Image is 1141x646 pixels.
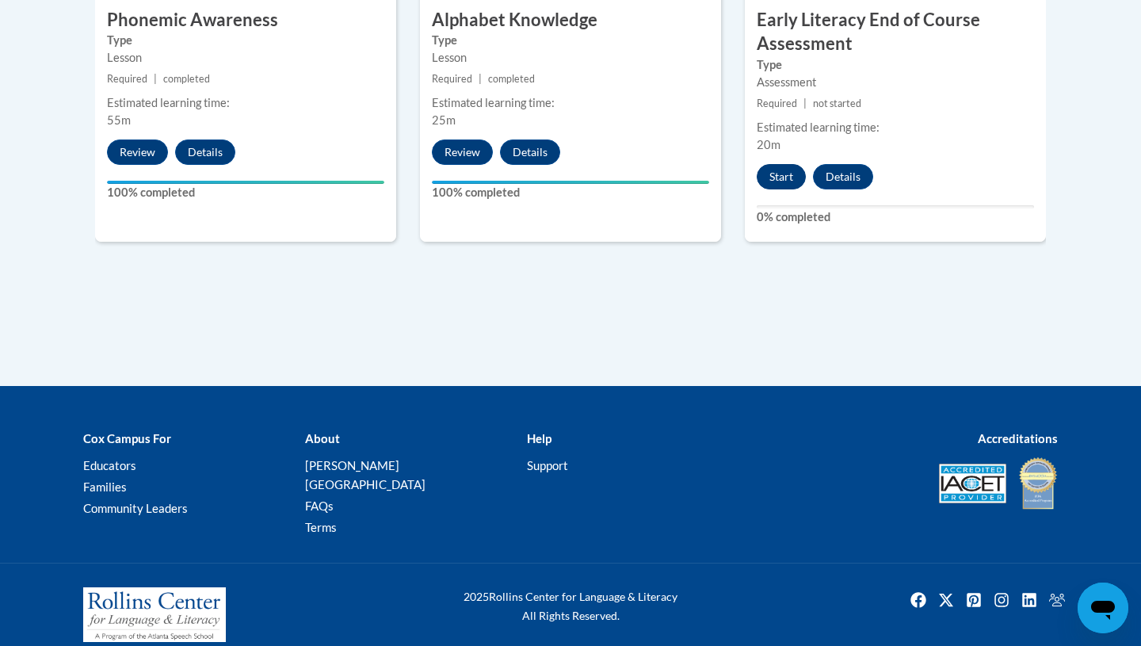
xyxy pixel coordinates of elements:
label: 0% completed [757,208,1034,226]
div: Estimated learning time: [757,119,1034,136]
span: 55m [107,113,131,127]
div: Estimated learning time: [107,94,384,112]
label: Type [107,32,384,49]
b: Cox Campus For [83,431,171,445]
span: not started [813,97,861,109]
span: 2025 [464,590,489,603]
a: Facebook [906,587,931,613]
label: 100% completed [432,184,709,201]
img: Pinterest icon [961,587,986,613]
div: Rollins Center for Language & Literacy All Rights Reserved. [404,587,737,625]
a: Twitter [933,587,959,613]
a: Terms [305,520,337,534]
div: Lesson [107,49,384,67]
span: Required [107,73,147,85]
a: Linkedin [1017,587,1042,613]
img: Facebook icon [906,587,931,613]
div: Your progress [432,181,709,184]
a: Community Leaders [83,501,188,515]
h3: Alphabet Knowledge [420,8,721,32]
img: Rollins Center for Language & Literacy - A Program of the Atlanta Speech School [83,587,226,643]
span: completed [163,73,210,85]
img: Accredited IACET® Provider [939,464,1006,503]
span: | [803,97,807,109]
img: Twitter icon [933,587,959,613]
a: FAQs [305,499,334,513]
img: Facebook group icon [1044,587,1070,613]
button: Details [500,140,560,165]
a: Instagram [989,587,1014,613]
span: Required [432,73,472,85]
span: 20m [757,138,780,151]
button: Details [175,140,235,165]
a: Pinterest [961,587,986,613]
img: IDA® Accredited [1018,456,1058,511]
a: [PERSON_NAME][GEOGRAPHIC_DATA] [305,458,425,491]
img: Instagram icon [989,587,1014,613]
span: completed [488,73,535,85]
b: Accreditations [978,431,1058,445]
a: Facebook Group [1044,587,1070,613]
h3: Early Literacy End of Course Assessment [745,8,1046,57]
span: | [154,73,157,85]
button: Review [107,140,168,165]
iframe: Button to launch messaging window [1078,583,1128,633]
span: | [479,73,482,85]
b: Help [527,431,551,445]
label: Type [757,56,1034,74]
label: 100% completed [107,184,384,201]
img: LinkedIn icon [1017,587,1042,613]
label: Type [432,32,709,49]
button: Details [813,164,873,189]
a: Support [527,458,568,472]
span: 25m [432,113,456,127]
h3: Phonemic Awareness [95,8,396,32]
div: Assessment [757,74,1034,91]
div: Lesson [432,49,709,67]
button: Start [757,164,806,189]
button: Review [432,140,493,165]
span: Required [757,97,797,109]
div: Estimated learning time: [432,94,709,112]
a: Families [83,480,127,494]
div: Your progress [107,181,384,184]
b: About [305,431,340,445]
a: Educators [83,458,136,472]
